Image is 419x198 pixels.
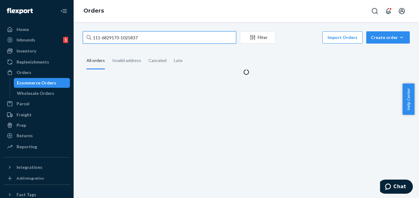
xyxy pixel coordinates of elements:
div: Wholesale Orders [17,90,54,96]
a: Reporting [4,142,70,152]
a: Wholesale Orders [14,88,70,98]
div: Inbounds [17,37,35,43]
div: All orders [86,52,105,69]
div: Filter [240,34,275,41]
div: Create order [371,34,405,41]
button: Open Search Box [369,5,381,17]
div: Returns [17,133,33,139]
input: Search orders [83,31,236,44]
a: Returns [4,131,70,141]
div: Late [174,52,183,68]
a: Orders [4,68,70,77]
a: Prep [4,120,70,130]
iframe: Opens a widget where you can chat to one of our agents [380,180,413,195]
button: Filter [240,31,275,44]
a: Inventory [4,46,70,56]
div: Inventory [17,48,36,54]
div: Freight [17,112,32,118]
button: Import Orders [322,31,363,44]
button: Open account menu [396,5,408,17]
div: Ecommerce Orders [17,80,56,86]
div: Integrations [17,164,42,170]
div: Invalid address [112,52,141,68]
ol: breadcrumbs [79,2,109,20]
a: Inbounds1 [4,35,70,45]
button: Open notifications [382,5,394,17]
button: Help Center [402,83,414,115]
a: Orders [83,7,104,14]
div: Home [17,26,29,33]
div: 1 [63,37,68,43]
a: Replenishments [4,57,70,67]
button: Close Navigation [58,5,70,17]
a: Freight [4,110,70,120]
div: Orders [17,69,31,76]
div: Add Integration [17,176,44,181]
button: Create order [366,31,410,44]
a: Parcel [4,99,70,109]
a: Ecommerce Orders [14,78,70,88]
div: Fast Tags [17,192,36,198]
a: Add Integration [4,175,70,182]
div: Parcel [17,101,29,107]
div: Replenishments [17,59,49,65]
button: Integrations [4,162,70,172]
div: Reporting [17,144,37,150]
img: Flexport logo [7,8,33,14]
div: Canceled [148,52,167,68]
a: Home [4,25,70,34]
div: Prep [17,122,26,128]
